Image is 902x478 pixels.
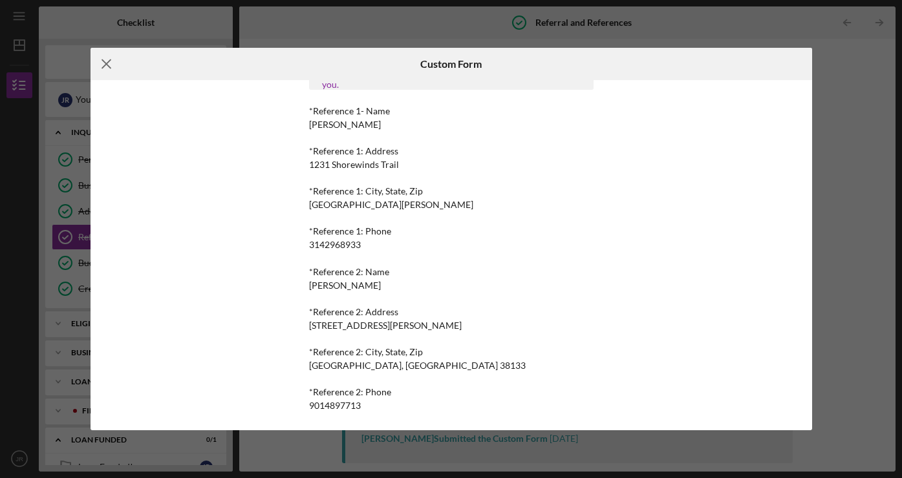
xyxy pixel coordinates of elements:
[309,160,399,170] div: 1231 Shorewinds Trail
[309,307,594,317] div: *Reference 2: Address
[309,360,526,371] div: [GEOGRAPHIC_DATA], [GEOGRAPHIC_DATA] 38133
[309,387,594,397] div: *Reference 2: Phone
[309,106,594,116] div: *Reference 1- Name
[309,267,594,277] div: *Reference 2: Name
[309,320,462,331] div: [STREET_ADDRESS][PERSON_NAME]
[309,347,594,357] div: *Reference 2: City, State, Zip
[309,400,361,411] div: 9014897713
[309,119,381,130] div: [PERSON_NAME]
[309,146,594,156] div: *Reference 1: Address
[309,240,361,250] div: 3142968933
[309,280,381,291] div: [PERSON_NAME]
[309,226,594,236] div: *Reference 1: Phone
[309,200,473,210] div: [GEOGRAPHIC_DATA][PERSON_NAME]
[309,186,594,196] div: *Reference 1: City, State, Zip
[420,58,482,70] h6: Custom Form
